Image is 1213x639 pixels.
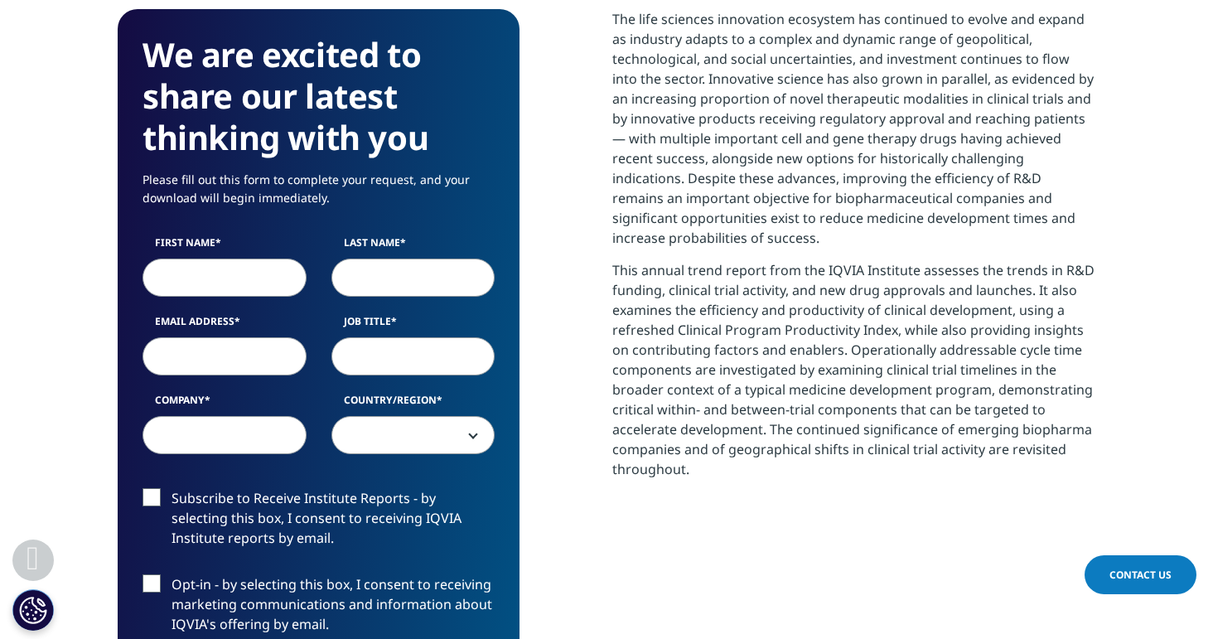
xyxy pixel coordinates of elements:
p: Please fill out this form to complete your request, and your download will begin immediately. [143,171,495,220]
label: Country/Region [331,393,495,416]
a: Contact Us [1085,555,1196,594]
button: Cookie Settings [12,589,54,631]
label: Company [143,393,307,416]
label: Last Name [331,235,495,259]
span: Contact Us [1109,568,1172,582]
p: The life sciences innovation ecosystem has continued to evolve and expand as industry adapts to a... [612,9,1095,260]
h3: We are excited to share our latest thinking with you [143,34,495,158]
p: This annual trend report from the IQVIA Institute assesses the trends in R&D funding, clinical tr... [612,260,1095,491]
label: Subscribe to Receive Institute Reports - by selecting this box, I consent to receiving IQVIA Inst... [143,488,495,557]
label: Email Address [143,314,307,337]
label: First Name [143,235,307,259]
label: Job Title [331,314,495,337]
